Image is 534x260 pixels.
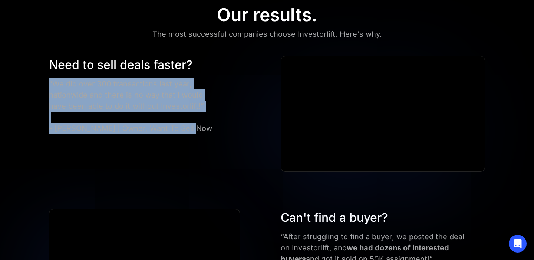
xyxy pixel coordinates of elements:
[509,235,527,253] div: Open Intercom Messenger
[281,56,485,171] iframe: NICK PERRY
[281,209,464,227] div: Can't find a buyer?
[217,4,317,26] div: Our results.
[49,78,221,134] div: “We did over 300 transactions last year, nationwide and there is no way that I would have been ab...
[152,28,382,40] div: The most successful companies choose Investorlift. Here's why.
[49,56,221,74] div: Need to sell deals faster?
